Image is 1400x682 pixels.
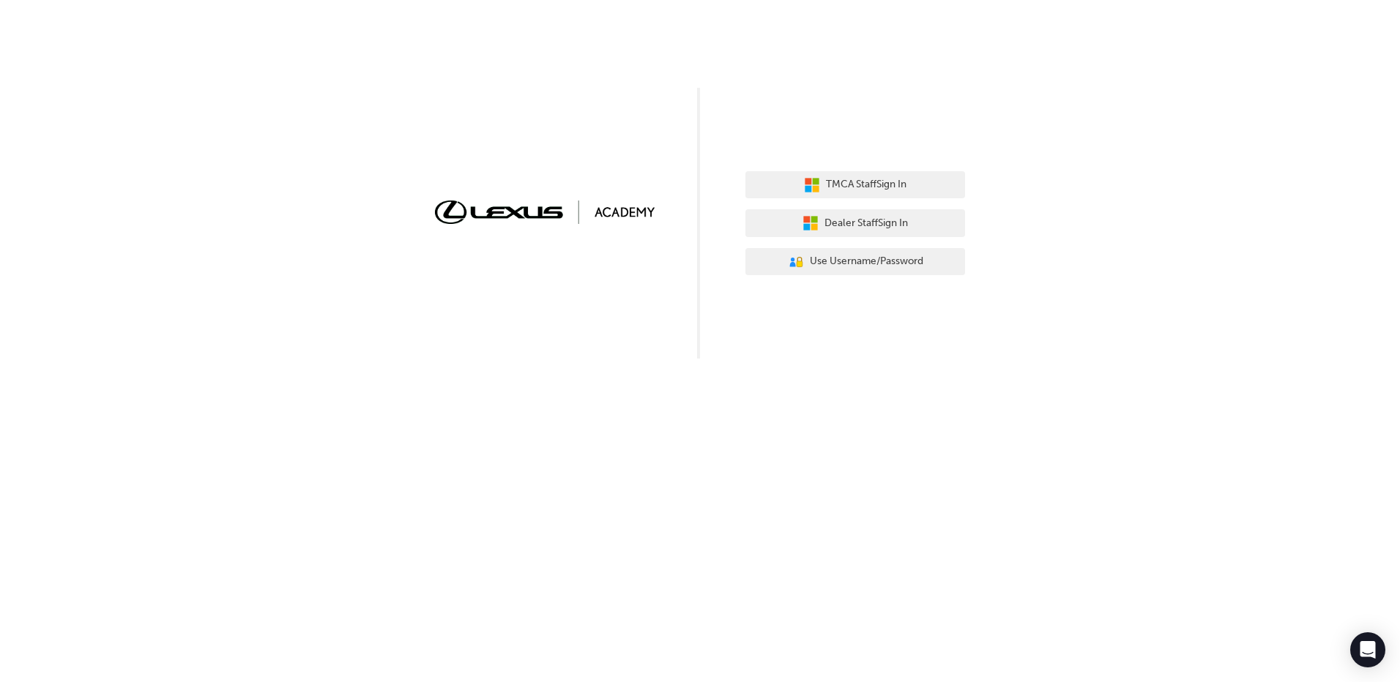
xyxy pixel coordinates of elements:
[824,215,908,232] span: Dealer Staff Sign In
[435,201,655,223] img: Trak
[745,171,965,199] button: TMCA StaffSign In
[810,253,923,270] span: Use Username/Password
[745,248,965,276] button: Use Username/Password
[1350,632,1385,667] div: Open Intercom Messenger
[826,176,906,193] span: TMCA Staff Sign In
[745,209,965,237] button: Dealer StaffSign In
